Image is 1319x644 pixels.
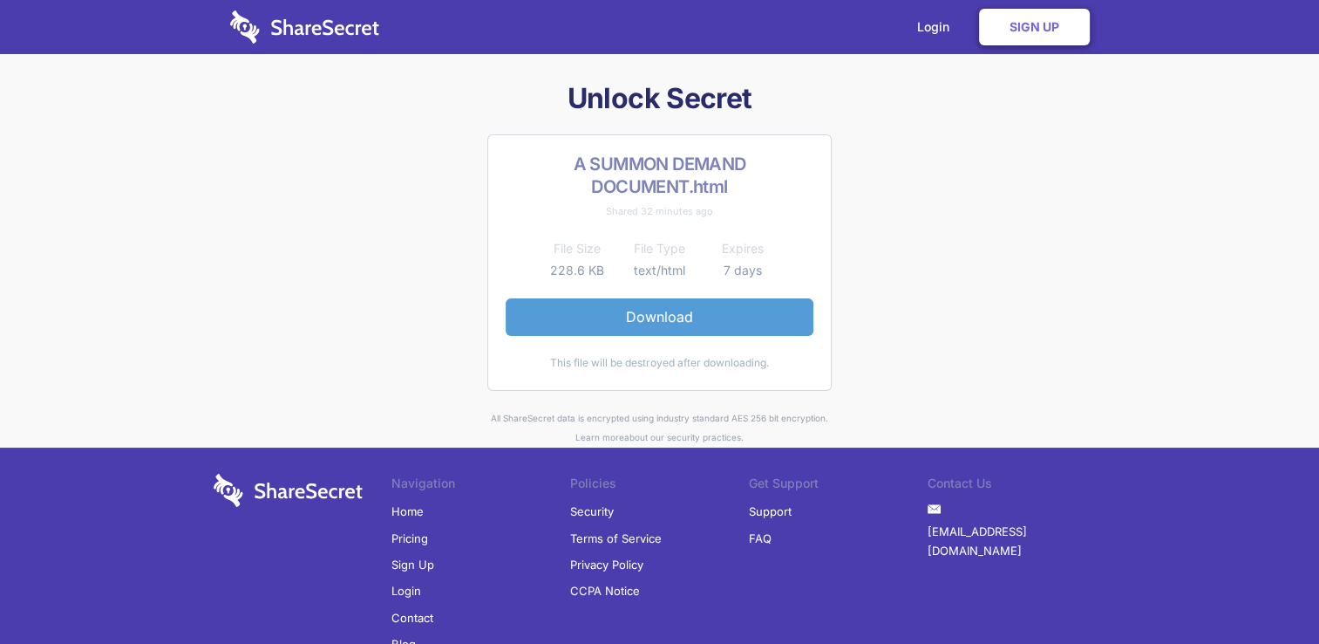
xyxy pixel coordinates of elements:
[535,238,618,259] th: File Size
[570,578,640,604] a: CCPA Notice
[570,474,749,498] li: Policies
[391,474,570,498] li: Navigation
[749,498,792,524] a: Support
[701,238,784,259] th: Expires
[570,525,662,552] a: Terms of Service
[207,80,1113,117] h1: Unlock Secret
[391,605,433,631] a: Contact
[535,260,618,281] td: 228.6 KB
[618,260,701,281] td: text/html
[506,202,813,221] div: Shared 32 minutes ago
[575,432,624,442] a: Learn more
[391,552,434,578] a: Sign Up
[570,498,614,524] a: Security
[391,525,428,552] a: Pricing
[928,474,1106,498] li: Contact Us
[701,260,784,281] td: 7 days
[207,408,1113,448] div: All ShareSecret data is encrypted using industry standard AES 256 bit encryption. about our secur...
[391,498,424,524] a: Home
[618,238,701,259] th: File Type
[749,474,928,498] li: Get Support
[749,525,772,552] a: FAQ
[214,474,363,507] img: logo-wordmark-white-trans-d4663122ce5f474addd5e946df7df03e33cb6a1c49d2221995e7729f52c070b2.svg
[928,518,1106,565] a: [EMAIL_ADDRESS][DOMAIN_NAME]
[506,353,813,373] div: This file will be destroyed after downloading.
[570,552,643,578] a: Privacy Policy
[391,578,421,604] a: Login
[230,10,379,44] img: logo-wordmark-white-trans-d4663122ce5f474addd5e946df7df03e33cb6a1c49d2221995e7729f52c070b2.svg
[506,153,813,198] h2: A SUMMON DEMAND DOCUMENT.html
[979,9,1090,45] a: Sign Up
[506,298,813,335] a: Download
